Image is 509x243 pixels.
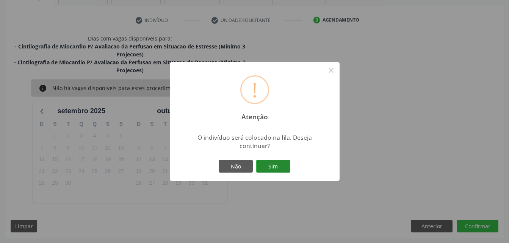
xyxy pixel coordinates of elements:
div: ! [252,76,257,103]
button: Close this dialog [325,64,338,77]
div: O indivíduo será colocado na fila. Deseja continuar? [188,133,321,150]
button: Sim [256,160,290,173]
h2: Atenção [235,107,274,121]
button: Não [219,160,253,173]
